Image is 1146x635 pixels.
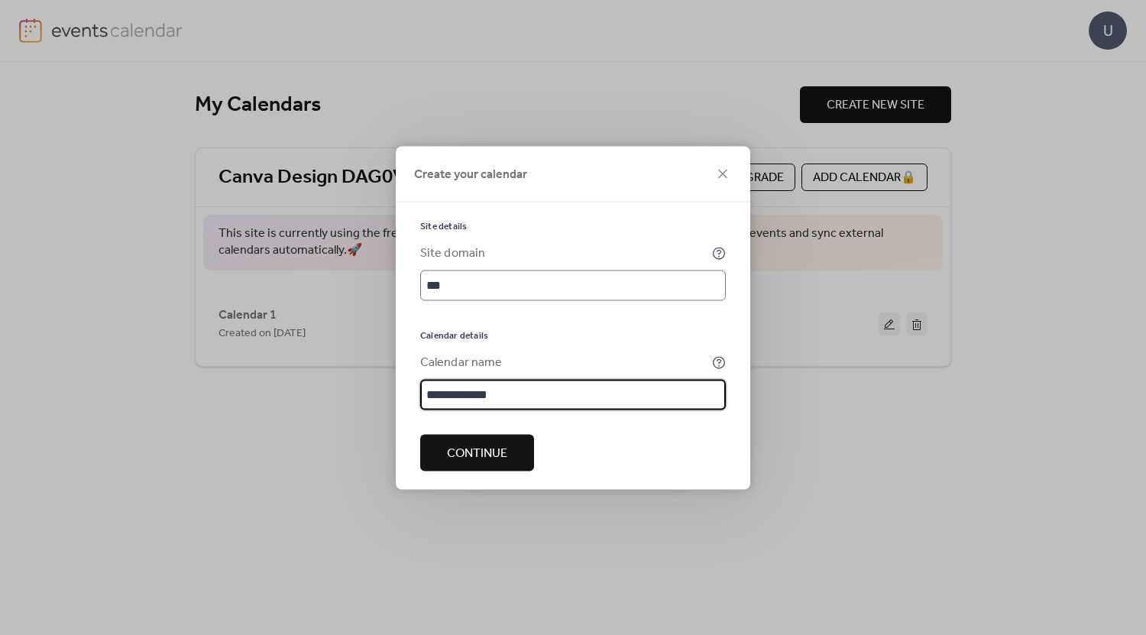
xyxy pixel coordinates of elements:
[420,220,467,232] span: Site details
[447,444,507,462] span: Continue
[420,353,709,371] div: Calendar name
[420,329,488,342] span: Calendar details
[414,165,527,183] span: Create your calendar
[420,244,709,262] div: Site domain
[420,434,534,471] button: Continue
